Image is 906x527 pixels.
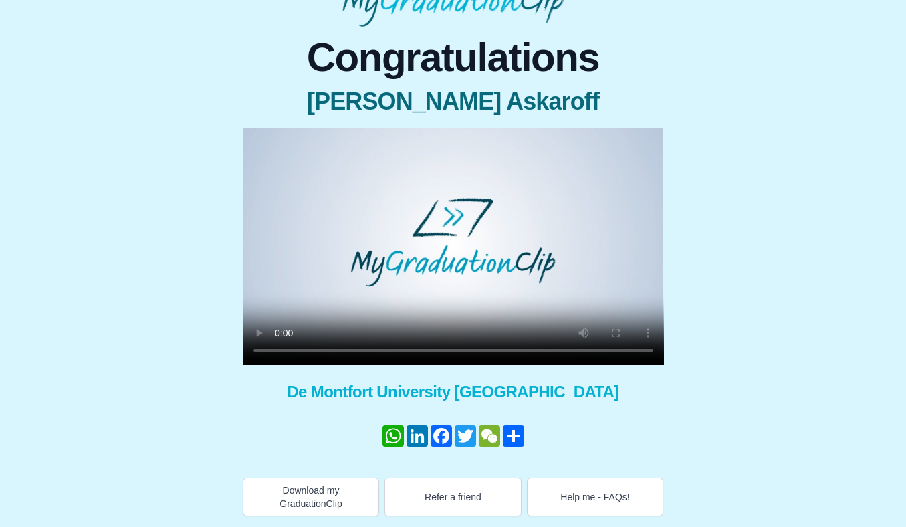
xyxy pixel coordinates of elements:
a: WeChat [477,425,501,447]
span: [PERSON_NAME] Askaroff [243,88,664,115]
a: Facebook [429,425,453,447]
button: Help me - FAQs! [527,478,664,516]
a: Share [501,425,526,447]
button: Download my GraduationClip [243,478,380,516]
a: LinkedIn [405,425,429,447]
a: WhatsApp [381,425,405,447]
span: De Montfort University [GEOGRAPHIC_DATA] [243,381,664,403]
span: Congratulations [243,37,664,78]
button: Refer a friend [384,478,522,516]
a: Twitter [453,425,477,447]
